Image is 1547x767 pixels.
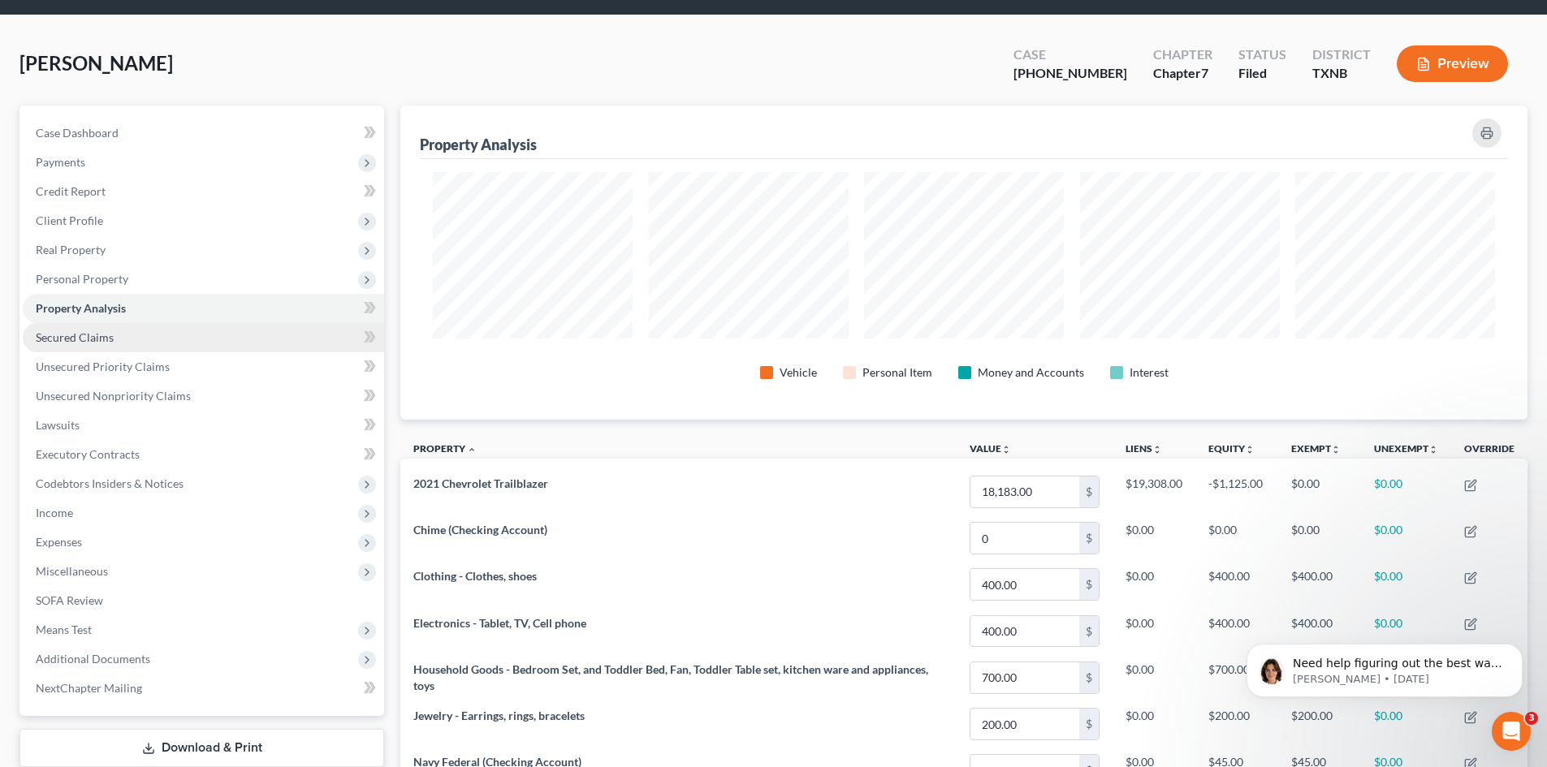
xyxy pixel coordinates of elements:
span: Executory Contracts [36,447,140,461]
a: Download & Print [19,729,384,767]
iframe: Intercom notifications message [1222,610,1547,723]
span: Expenses [36,535,82,549]
a: Exemptunfold_more [1291,442,1341,455]
span: Jewelry - Earrings, rings, bracelets [413,709,585,722]
i: unfold_more [1152,445,1162,455]
div: Vehicle [780,364,817,381]
td: $0.00 [1361,608,1451,654]
span: Unsecured Nonpriority Claims [36,389,191,403]
span: Property Analysis [36,301,126,315]
span: Means Test [36,623,92,636]
span: Need help figuring out the best way to enter your client's income? Here's a quick article to show... [71,47,280,140]
td: $400.00 [1278,608,1361,654]
a: Valueunfold_more [970,442,1011,455]
td: $400.00 [1278,562,1361,608]
a: Secured Claims [23,323,384,352]
th: Override [1451,433,1528,469]
span: Personal Property [36,272,128,286]
span: Electronics - Tablet, TV, Cell phone [413,616,586,630]
td: $0.00 [1361,515,1451,562]
a: Executory Contracts [23,440,384,469]
input: 0.00 [970,476,1079,507]
a: Unexemptunfold_more [1374,442,1438,455]
iframe: Intercom live chat [1492,712,1531,751]
div: Personal Item [862,364,932,381]
div: [PHONE_NUMBER] [1013,64,1127,83]
span: Codebtors Insiders & Notices [36,476,184,490]
span: Household Goods - Bedroom Set, and Toddler Bed, Fan, Toddler Table set, kitchen ware and applianc... [413,662,928,692]
td: $0.00 [1361,468,1451,515]
i: unfold_more [1428,445,1438,455]
span: Case Dashboard [36,126,119,140]
span: SOFA Review [36,593,103,607]
td: $400.00 [1195,608,1278,654]
td: $0.00 [1278,468,1361,515]
div: Money and Accounts [978,364,1084,381]
span: Income [36,506,73,519]
input: 0.00 [970,569,1079,600]
a: Liensunfold_more [1126,442,1162,455]
div: TXNB [1312,64,1371,83]
td: $0.00 [1278,515,1361,562]
span: 3 [1525,712,1538,725]
td: $0.00 [1113,654,1195,700]
div: Chapter [1153,45,1212,64]
div: Status [1238,45,1286,64]
div: Filed [1238,64,1286,83]
a: Unsecured Nonpriority Claims [23,381,384,411]
input: 0.00 [970,709,1079,739]
span: Unsecured Priority Claims [36,360,170,373]
a: SOFA Review [23,586,384,615]
span: Credit Report [36,184,106,198]
div: Case [1013,45,1127,64]
span: Chime (Checking Account) [413,523,547,536]
span: Lawsuits [36,418,80,432]
td: $0.00 [1113,701,1195,748]
input: 0.00 [970,616,1079,647]
div: $ [1079,569,1099,600]
i: expand_less [467,445,477,455]
span: Client Profile [36,213,103,227]
td: $400.00 [1195,562,1278,608]
a: Credit Report [23,177,384,206]
i: unfold_more [1001,445,1011,455]
div: $ [1079,476,1099,507]
span: Secured Claims [36,330,114,344]
a: Case Dashboard [23,118,384,148]
input: 0.00 [970,523,1079,554]
a: Lawsuits [23,411,384,440]
div: $ [1079,523,1099,554]
div: Property Analysis [420,135,537,154]
td: -$1,125.00 [1195,468,1278,515]
i: unfold_more [1245,445,1255,455]
td: $0.00 [1361,701,1451,748]
i: unfold_more [1331,445,1341,455]
span: 7 [1201,65,1208,80]
td: $0.00 [1113,562,1195,608]
span: Miscellaneous [36,564,108,578]
div: $ [1079,616,1099,647]
td: $200.00 [1195,701,1278,748]
span: Real Property [36,243,106,256]
div: District [1312,45,1371,64]
a: Property Analysis [23,294,384,323]
span: Payments [36,155,85,169]
div: $ [1079,662,1099,693]
button: Preview [1397,45,1508,82]
span: NextChapter Mailing [36,681,142,695]
td: $0.00 [1195,515,1278,562]
div: $ [1079,709,1099,739]
div: Chapter [1153,64,1212,83]
span: [PERSON_NAME] [19,51,173,75]
span: Clothing - Clothes, shoes [413,569,537,583]
td: $0.00 [1361,562,1451,608]
a: Property expand_less [413,442,477,455]
div: Interest [1130,364,1169,381]
a: Unsecured Priority Claims [23,352,384,381]
a: NextChapter Mailing [23,674,384,703]
a: Equityunfold_more [1208,442,1255,455]
input: 0.00 [970,662,1079,693]
td: $0.00 [1113,515,1195,562]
